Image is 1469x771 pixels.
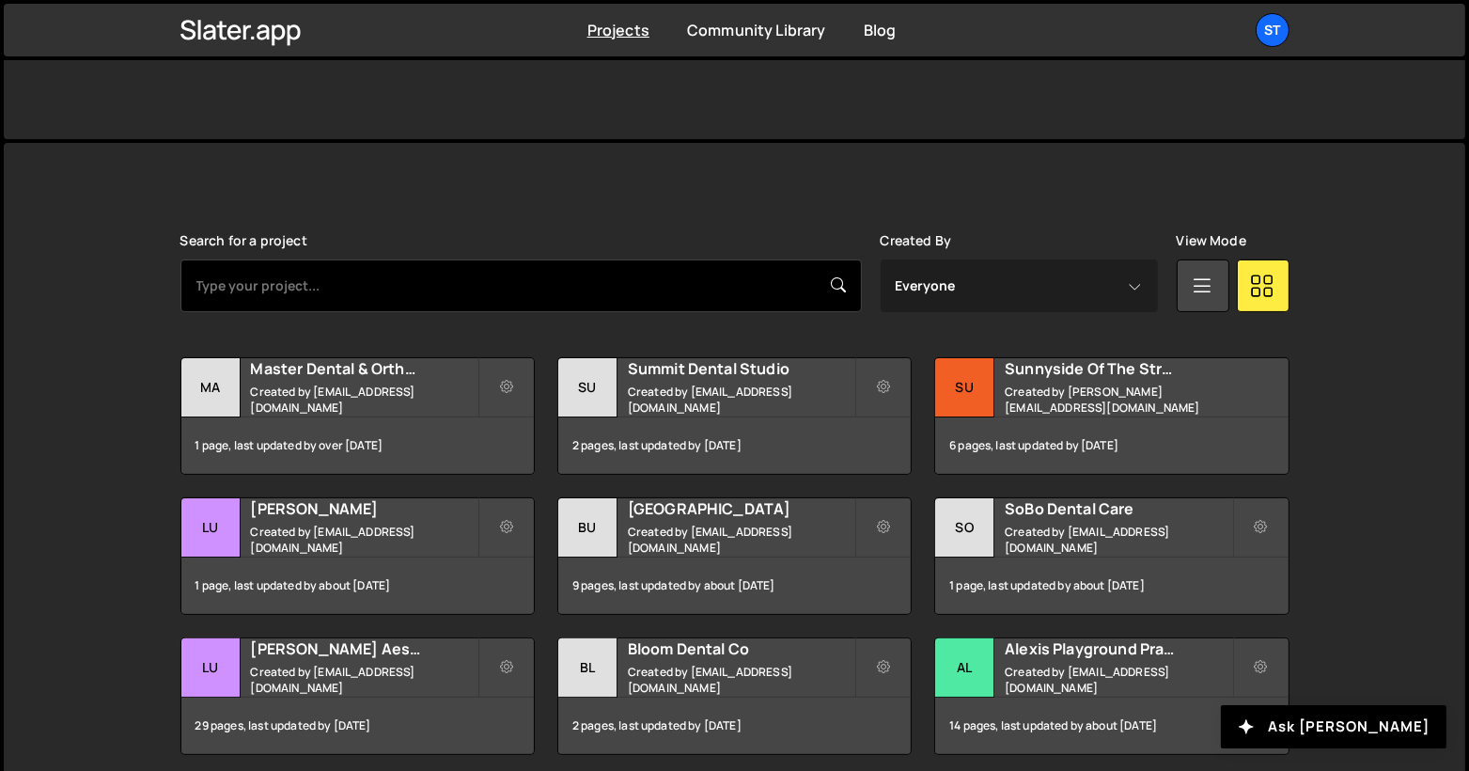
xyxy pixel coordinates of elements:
h2: Master Dental & Orthodontics [251,358,477,379]
a: So SoBo Dental Care Created by [EMAIL_ADDRESS][DOMAIN_NAME] 1 page, last updated by about [DATE] [934,497,1289,615]
a: St [1256,13,1289,47]
h2: Sunnyside Of The Street Pediatric Dentistry [1005,358,1231,379]
div: Su [558,358,617,417]
h2: Alexis Playground Practice [1005,638,1231,659]
div: Bl [558,638,617,698]
div: 29 pages, last updated by [DATE] [181,698,534,754]
h2: [PERSON_NAME] Aesthetic [251,638,477,659]
a: Blog [864,20,897,40]
small: Created by [EMAIL_ADDRESS][DOMAIN_NAME] [251,524,477,556]
a: Bu [GEOGRAPHIC_DATA] Created by [EMAIL_ADDRESS][DOMAIN_NAME] 9 pages, last updated by about [DATE] [557,497,912,615]
small: Created by [EMAIL_ADDRESS][DOMAIN_NAME] [1005,664,1231,696]
div: Ma [181,358,241,417]
h2: Summit Dental Studio [628,358,854,379]
h2: [GEOGRAPHIC_DATA] [628,498,854,519]
h2: SoBo Dental Care [1005,498,1231,519]
a: Bl Bloom Dental Co Created by [EMAIL_ADDRESS][DOMAIN_NAME] 2 pages, last updated by [DATE] [557,637,912,755]
div: 6 pages, last updated by [DATE] [935,417,1288,474]
small: Created by [EMAIL_ADDRESS][DOMAIN_NAME] [251,384,477,416]
h2: [PERSON_NAME] [251,498,477,519]
a: Community Library [687,20,826,40]
label: View Mode [1177,233,1246,248]
div: So [935,498,994,558]
input: Type your project... [180,260,862,312]
div: 2 pages, last updated by [DATE] [558,698,911,754]
a: Ma Master Dental & Orthodontics Created by [EMAIL_ADDRESS][DOMAIN_NAME] 1 page, last updated by o... [180,357,535,475]
small: Created by [PERSON_NAME][EMAIL_ADDRESS][DOMAIN_NAME] [1005,384,1231,416]
div: 1 page, last updated by about [DATE] [181,558,534,614]
div: Lu [181,498,241,558]
a: Su Sunnyside Of The Street Pediatric Dentistry Created by [PERSON_NAME][EMAIL_ADDRESS][DOMAIN_NAM... [934,357,1289,475]
a: Lu [PERSON_NAME] Created by [EMAIL_ADDRESS][DOMAIN_NAME] 1 page, last updated by about [DATE] [180,497,535,615]
small: Created by [EMAIL_ADDRESS][DOMAIN_NAME] [628,664,854,696]
small: Created by [EMAIL_ADDRESS][DOMAIN_NAME] [251,664,477,696]
label: Search for a project [180,233,307,248]
div: 2 pages, last updated by [DATE] [558,417,911,474]
div: 14 pages, last updated by about [DATE] [935,698,1288,754]
div: 1 page, last updated by over [DATE] [181,417,534,474]
div: Bu [558,498,617,558]
small: Created by [EMAIL_ADDRESS][DOMAIN_NAME] [628,524,854,556]
a: Al Alexis Playground Practice Created by [EMAIL_ADDRESS][DOMAIN_NAME] 14 pages, last updated by a... [934,637,1289,755]
a: Su Summit Dental Studio Created by [EMAIL_ADDRESS][DOMAIN_NAME] 2 pages, last updated by [DATE] [557,357,912,475]
small: Created by [EMAIL_ADDRESS][DOMAIN_NAME] [1005,524,1231,556]
h2: Bloom Dental Co [628,638,854,659]
a: Lu [PERSON_NAME] Aesthetic Created by [EMAIL_ADDRESS][DOMAIN_NAME] 29 pages, last updated by [DATE] [180,637,535,755]
div: 1 page, last updated by about [DATE] [935,558,1288,614]
div: Al [935,638,994,698]
div: Su [935,358,994,417]
div: Lu [181,638,241,698]
div: 9 pages, last updated by about [DATE] [558,558,911,614]
button: Ask [PERSON_NAME] [1221,705,1446,748]
a: Projects [587,20,649,40]
small: Created by [EMAIL_ADDRESS][DOMAIN_NAME] [628,384,854,416]
label: Created By [881,233,952,248]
